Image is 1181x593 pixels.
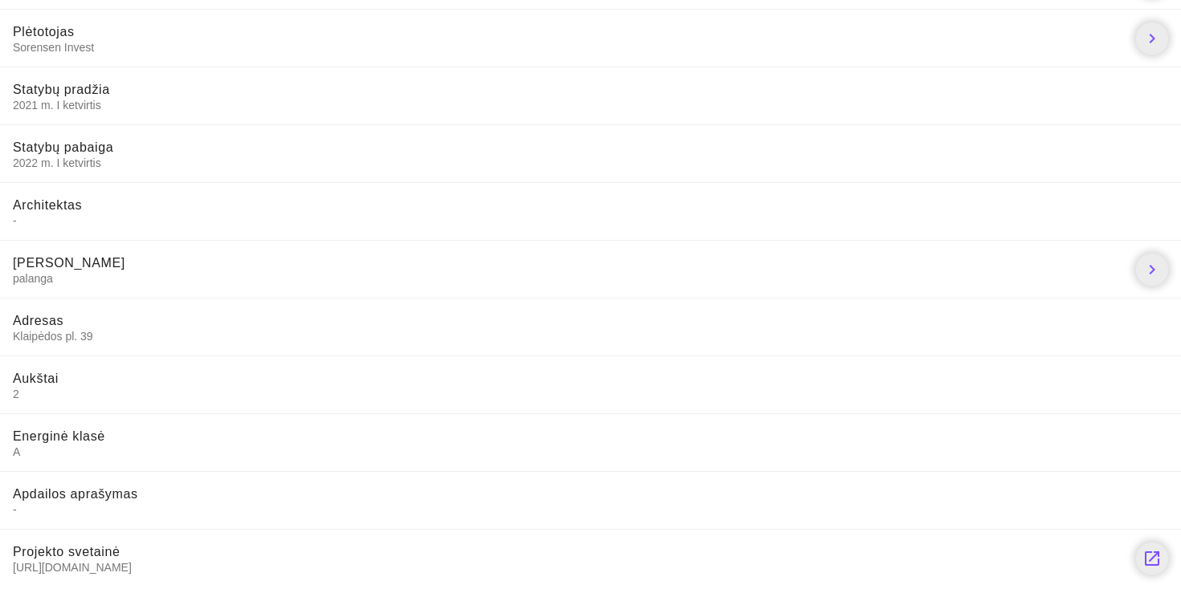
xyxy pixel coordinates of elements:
span: Apdailos aprašymas [13,487,138,501]
i: chevron_right [1142,29,1162,48]
span: 2 [13,387,1168,401]
span: Plėtotojas [13,25,75,39]
span: 2021 m. I ketvirtis [13,98,1168,112]
span: [URL][DOMAIN_NAME] [13,560,1123,575]
span: - [13,502,1168,517]
a: launch [1136,542,1168,575]
a: chevron_right [1136,22,1168,55]
span: Statybų pabaiga [13,140,113,154]
i: chevron_right [1142,260,1162,279]
span: Energinė klasė [13,429,105,443]
a: chevron_right [1136,254,1168,286]
span: - [13,213,1168,228]
span: Statybų pradžia [13,83,110,96]
span: Klaipėdos pl. 39 [13,329,1168,343]
span: [PERSON_NAME] [13,256,125,270]
span: Adresas [13,314,63,327]
span: Aukštai [13,372,59,385]
span: Projekto svetainė [13,545,121,558]
span: 2022 m. I ketvirtis [13,156,1168,170]
span: Sorensen Invest [13,40,1123,55]
span: Architektas [13,198,82,212]
i: launch [1142,549,1162,568]
span: palanga [13,271,1123,286]
span: A [13,445,1168,459]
